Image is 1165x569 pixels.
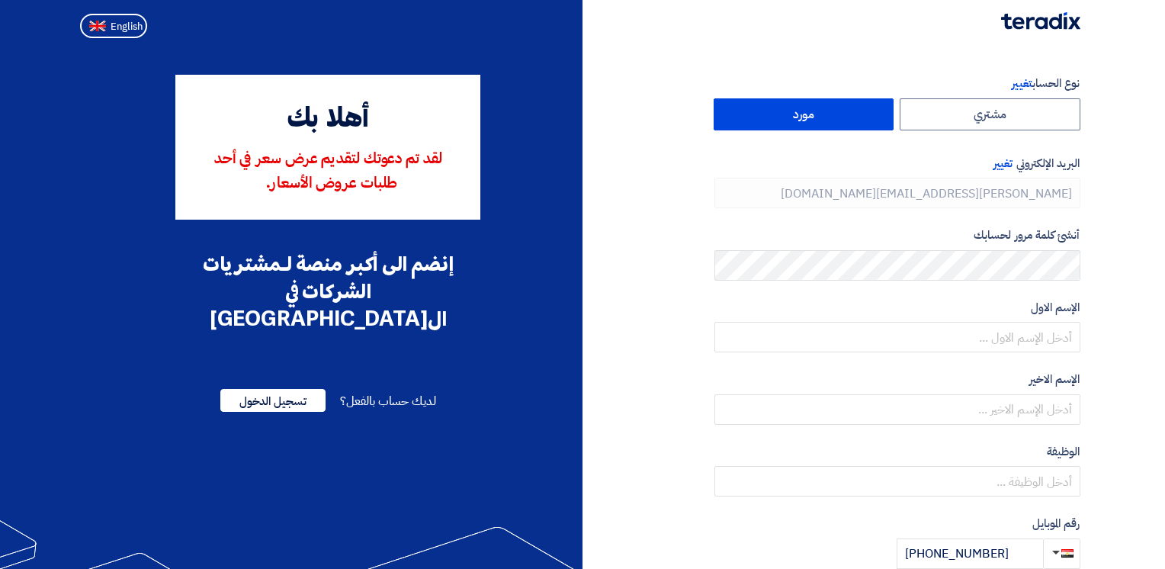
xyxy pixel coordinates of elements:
label: الإسم الاول [714,299,1080,317]
label: الإسم الاخير [714,371,1080,388]
input: أدخل الإسم الاول ... [714,322,1080,352]
label: مورد [714,98,894,130]
span: لقد تم دعوتك لتقديم عرض سعر في أحد طلبات عروض الأسعار. [214,152,442,191]
span: تسجيل الدخول [220,389,326,412]
span: تغيير [993,155,1013,172]
input: أدخل رقم الموبايل ... [897,538,1043,569]
label: نوع الحساب [714,75,1080,92]
input: أدخل بريد العمل الإلكتروني الخاص بك ... [714,178,1080,208]
img: Teradix logo [1001,12,1080,30]
div: أهلا بك [197,99,459,140]
label: الوظيفة [714,443,1080,461]
a: تسجيل الدخول [220,392,326,410]
input: أدخل الإسم الاخير ... [714,394,1080,425]
span: تغيير [1012,75,1032,92]
div: إنضم الى أكبر منصة لـمشتريات الشركات في ال[GEOGRAPHIC_DATA] [175,250,480,333]
label: أنشئ كلمة مرور لحسابك [714,227,1080,244]
input: أدخل الوظيفة ... [714,466,1080,497]
label: مشتري [900,98,1080,130]
label: رقم الموبايل [714,515,1080,532]
span: English [111,21,143,32]
img: en-US.png [89,21,106,32]
span: لديك حساب بالفعل؟ [340,392,435,410]
button: English [80,14,147,38]
label: البريد الإلكتروني [714,155,1080,172]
